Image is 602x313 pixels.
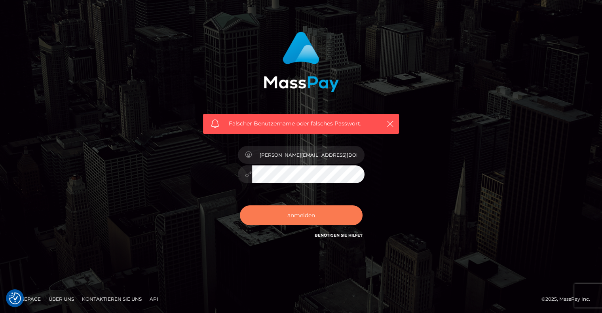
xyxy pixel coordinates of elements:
font: Falscher Benutzername oder falsches Passwort. [229,120,361,127]
font: © [541,296,545,302]
img: MassPay-Anmeldung [264,32,339,92]
a: Homepage [9,293,44,305]
font: anmelden [287,212,315,219]
button: anmelden [240,205,363,225]
a: API [146,293,161,305]
a: Benötigen Sie Hilfe? [315,233,363,238]
font: Über uns [49,296,74,302]
a: Über uns [46,293,77,305]
font: Homepage [12,296,41,302]
font: 2025, MassPay Inc. [545,296,590,302]
button: Einwilligungspräferenzen [9,292,21,304]
font: Kontaktieren Sie uns [82,296,142,302]
img: Zustimmungsschaltfläche erneut aufrufen [9,292,21,304]
input: Benutzername... [252,146,365,164]
font: API [150,296,158,302]
a: Kontaktieren Sie uns [79,293,145,305]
